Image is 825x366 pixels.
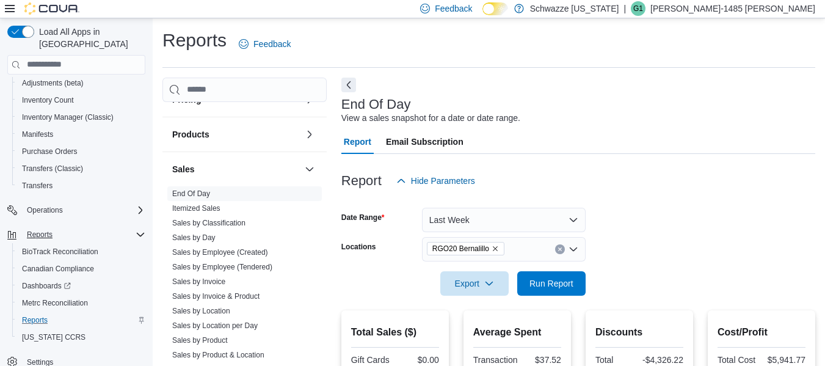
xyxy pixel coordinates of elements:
[17,262,145,276] span: Canadian Compliance
[17,279,145,293] span: Dashboards
[172,233,216,242] a: Sales by Day
[172,247,268,257] span: Sales by Employee (Created)
[341,112,520,125] div: View a sales snapshot for a date or date range.
[12,109,150,126] button: Inventory Manager (Classic)
[17,178,57,193] a: Transfers
[12,243,150,260] button: BioTrack Reconciliation
[162,28,227,53] h1: Reports
[633,1,643,16] span: G1
[473,325,561,340] h2: Average Spent
[17,296,145,310] span: Metrc Reconciliation
[422,208,586,232] button: Last Week
[492,245,499,252] button: Remove RGO20 Bernalillo from selection in this group
[12,143,150,160] button: Purchase Orders
[17,161,145,176] span: Transfers (Classic)
[12,295,150,312] button: Metrc Reconciliation
[344,130,371,154] span: Report
[172,351,264,359] a: Sales by Product & Location
[17,330,145,345] span: Washington CCRS
[17,127,145,142] span: Manifests
[17,110,118,125] a: Inventory Manager (Classic)
[172,350,264,360] span: Sales by Product & Location
[22,227,57,242] button: Reports
[22,130,53,139] span: Manifests
[522,355,561,365] div: $37.52
[12,75,150,92] button: Adjustments (beta)
[172,204,220,213] a: Itemized Sales
[34,26,145,50] span: Load All Apps in [GEOGRAPHIC_DATA]
[411,175,475,187] span: Hide Parameters
[172,277,225,287] span: Sales by Invoice
[448,271,501,296] span: Export
[172,307,230,315] a: Sales by Location
[623,1,626,16] p: |
[17,330,90,345] a: [US_STATE] CCRS
[24,2,79,15] img: Cova
[234,32,296,56] a: Feedback
[17,178,145,193] span: Transfers
[17,262,99,276] a: Canadian Compliance
[351,355,393,365] div: Gift Cards
[172,262,272,272] span: Sales by Employee (Tendered)
[341,174,382,188] h3: Report
[17,296,93,310] a: Metrc Reconciliation
[595,325,683,340] h2: Discounts
[172,163,195,175] h3: Sales
[22,264,94,274] span: Canadian Compliance
[17,313,53,328] a: Reports
[22,203,145,218] span: Operations
[2,202,150,219] button: Operations
[398,355,439,365] div: $0.00
[12,177,150,194] button: Transfers
[22,203,68,218] button: Operations
[341,97,411,112] h3: End Of Day
[555,244,565,254] button: Clear input
[22,112,114,122] span: Inventory Manager (Classic)
[427,242,504,255] span: RGO20 Bernalillo
[17,93,145,108] span: Inventory Count
[435,2,472,15] span: Feedback
[172,203,220,213] span: Itemized Sales
[172,218,245,228] span: Sales by Classification
[529,277,573,290] span: Run Report
[22,95,74,105] span: Inventory Count
[302,127,317,142] button: Products
[12,92,150,109] button: Inventory Count
[22,147,78,156] span: Purchase Orders
[22,227,145,242] span: Reports
[12,260,150,277] button: Canadian Compliance
[17,127,58,142] a: Manifests
[341,78,356,92] button: Next
[17,76,145,90] span: Adjustments (beta)
[440,271,509,296] button: Export
[172,128,300,141] button: Products
[12,277,150,295] a: Dashboards
[172,263,272,271] a: Sales by Employee (Tendered)
[432,243,489,255] span: RGO20 Bernalillo
[718,325,805,340] h2: Cost/Profit
[2,226,150,243] button: Reports
[172,189,210,199] span: End Of Day
[341,213,385,222] label: Date Range
[631,1,645,16] div: Gabriel-1485 Montoya
[718,355,759,365] div: Total Cost
[17,144,145,159] span: Purchase Orders
[253,38,291,50] span: Feedback
[391,169,480,193] button: Hide Parameters
[172,189,210,198] a: End Of Day
[22,298,88,308] span: Metrc Reconciliation
[22,78,84,88] span: Adjustments (beta)
[22,315,48,325] span: Reports
[27,230,53,240] span: Reports
[17,244,145,259] span: BioTrack Reconciliation
[482,2,508,15] input: Dark Mode
[172,321,258,330] a: Sales by Location per Day
[530,1,619,16] p: Schwazze [US_STATE]
[650,1,815,16] p: [PERSON_NAME]-1485 [PERSON_NAME]
[17,110,145,125] span: Inventory Manager (Classic)
[12,312,150,329] button: Reports
[642,355,683,365] div: -$4,326.22
[17,313,145,328] span: Reports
